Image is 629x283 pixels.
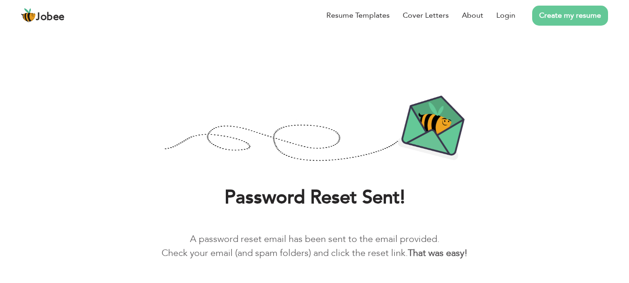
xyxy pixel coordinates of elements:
[462,10,483,21] a: About
[14,232,615,260] p: A password reset email has been sent to the email provided. Check your email (and spam folders) a...
[403,10,449,21] a: Cover Letters
[21,8,65,23] a: Jobee
[532,6,608,26] a: Create my resume
[14,186,615,210] h1: Password Reset Sent!
[164,95,465,163] img: Password-Reset-Confirmation.png
[326,10,390,21] a: Resume Templates
[408,247,467,259] b: That was easy!
[36,12,65,22] span: Jobee
[21,8,36,23] img: jobee.io
[496,10,515,21] a: Login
